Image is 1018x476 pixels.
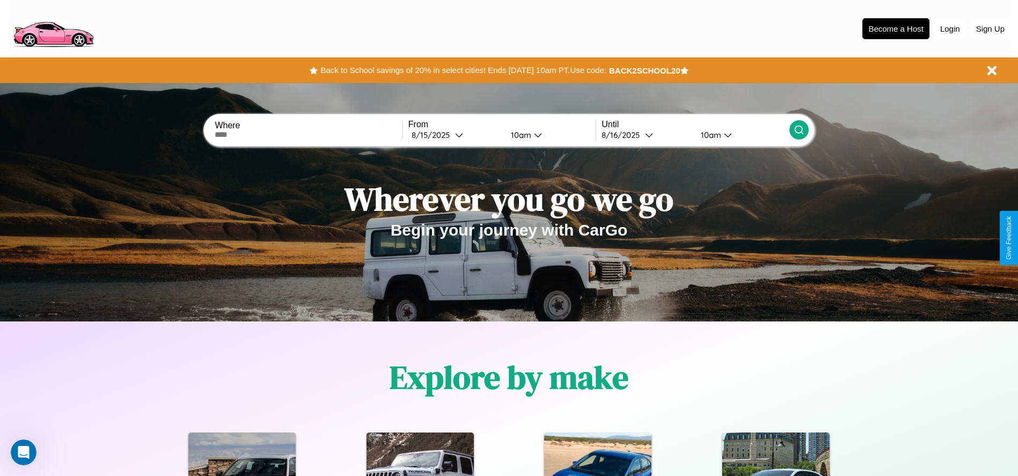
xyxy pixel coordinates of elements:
[971,19,1010,39] button: Sign Up
[935,19,965,39] button: Login
[8,5,98,50] img: logo
[390,355,628,399] h1: Explore by make
[609,66,680,75] b: BACK2SCHOOL20
[862,18,929,39] button: Become a Host
[215,121,402,130] label: Where
[11,440,36,465] iframe: Intercom live chat
[408,129,502,141] button: 8/15/2025
[502,129,596,141] button: 10am
[412,130,455,140] div: 8 / 15 / 2025
[602,120,789,129] label: Until
[692,129,789,141] button: 10am
[318,63,609,78] button: Back to School savings of 20% in select cities! Ends [DATE] 10am PT.Use code:
[408,120,596,129] label: From
[1005,216,1013,260] div: Give Feedback
[695,130,724,140] div: 10am
[602,130,645,140] div: 8 / 16 / 2025
[506,130,534,140] div: 10am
